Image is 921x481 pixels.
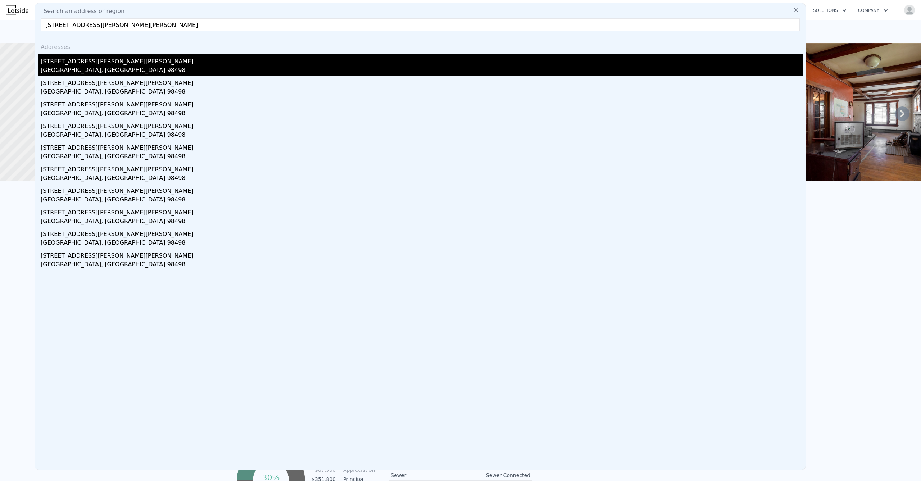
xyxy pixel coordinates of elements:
[41,239,803,249] div: [GEOGRAPHIC_DATA], [GEOGRAPHIC_DATA] 98498
[41,217,803,227] div: [GEOGRAPHIC_DATA], [GEOGRAPHIC_DATA] 98498
[41,174,803,184] div: [GEOGRAPHIC_DATA], [GEOGRAPHIC_DATA] 98498
[41,195,803,205] div: [GEOGRAPHIC_DATA], [GEOGRAPHIC_DATA] 98498
[460,472,530,479] div: Sewer Connected
[38,37,803,54] div: Addresses
[6,5,28,15] img: Lotside
[41,76,803,87] div: [STREET_ADDRESS][PERSON_NAME][PERSON_NAME]
[41,184,803,195] div: [STREET_ADDRESS][PERSON_NAME][PERSON_NAME]
[41,249,803,260] div: [STREET_ADDRESS][PERSON_NAME][PERSON_NAME]
[852,4,894,17] button: Company
[41,119,803,131] div: [STREET_ADDRESS][PERSON_NAME][PERSON_NAME]
[41,152,803,162] div: [GEOGRAPHIC_DATA], [GEOGRAPHIC_DATA] 98498
[391,472,460,479] div: Sewer
[41,260,803,270] div: [GEOGRAPHIC_DATA], [GEOGRAPHIC_DATA] 98498
[41,205,803,217] div: [STREET_ADDRESS][PERSON_NAME][PERSON_NAME]
[41,131,803,141] div: [GEOGRAPHIC_DATA], [GEOGRAPHIC_DATA] 98498
[41,66,803,76] div: [GEOGRAPHIC_DATA], [GEOGRAPHIC_DATA] 98498
[41,109,803,119] div: [GEOGRAPHIC_DATA], [GEOGRAPHIC_DATA] 98498
[41,227,803,239] div: [STREET_ADDRESS][PERSON_NAME][PERSON_NAME]
[41,87,803,97] div: [GEOGRAPHIC_DATA], [GEOGRAPHIC_DATA] 98498
[41,54,803,66] div: [STREET_ADDRESS][PERSON_NAME][PERSON_NAME]
[41,141,803,152] div: [STREET_ADDRESS][PERSON_NAME][PERSON_NAME]
[38,7,124,15] span: Search an address or region
[41,18,800,31] input: Enter an address, city, region, neighborhood or zip code
[41,97,803,109] div: [STREET_ADDRESS][PERSON_NAME][PERSON_NAME]
[904,4,915,16] img: avatar
[41,162,803,174] div: [STREET_ADDRESS][PERSON_NAME][PERSON_NAME]
[807,4,852,17] button: Solutions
